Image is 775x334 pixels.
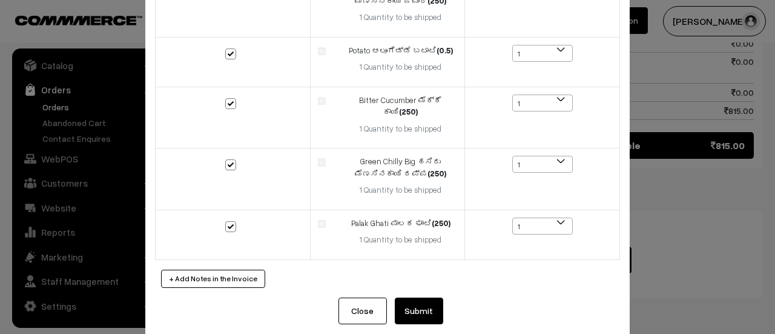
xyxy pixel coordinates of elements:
span: 1 [512,156,573,173]
div: 1 Quantity to be shipped [344,123,457,135]
div: 1 Quantity to be shipped [344,234,457,246]
img: product.jpg [318,47,326,55]
img: product.jpg [318,97,326,105]
div: 1 Quantity to be shipped [344,12,457,24]
div: Green Chilly Big ಹಸಿರು ಮೆಣಸಿನಕಾಯಿ ದಪ್ಪ [344,156,457,179]
span: 1 [512,45,573,62]
span: 1 [513,218,572,235]
div: Potato ಆಲೂಗೆಡ್ಡೆ ಬಟಾಟಿ [344,45,457,57]
strong: (250) [399,107,418,116]
img: product.jpg [318,158,326,166]
div: Bitter Cucumber ಮೆಕ್ಕೆ ಕಾಯಿ [344,95,457,118]
button: Close [338,298,387,324]
span: 1 [512,95,573,112]
div: Palak Ghati ಪಾಲಕ ಘಾಟಿ [344,218,457,230]
span: 1 [512,218,573,235]
strong: (0.5) [437,45,453,55]
img: product.jpg [318,220,326,228]
strong: (250) [432,218,450,228]
button: + Add Notes in the Invoice [161,270,265,288]
span: 1 [513,95,572,112]
div: 1 Quantity to be shipped [344,61,457,73]
strong: (250) [427,169,446,178]
div: 1 Quantity to be shipped [344,184,457,196]
button: Submit [395,298,443,324]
